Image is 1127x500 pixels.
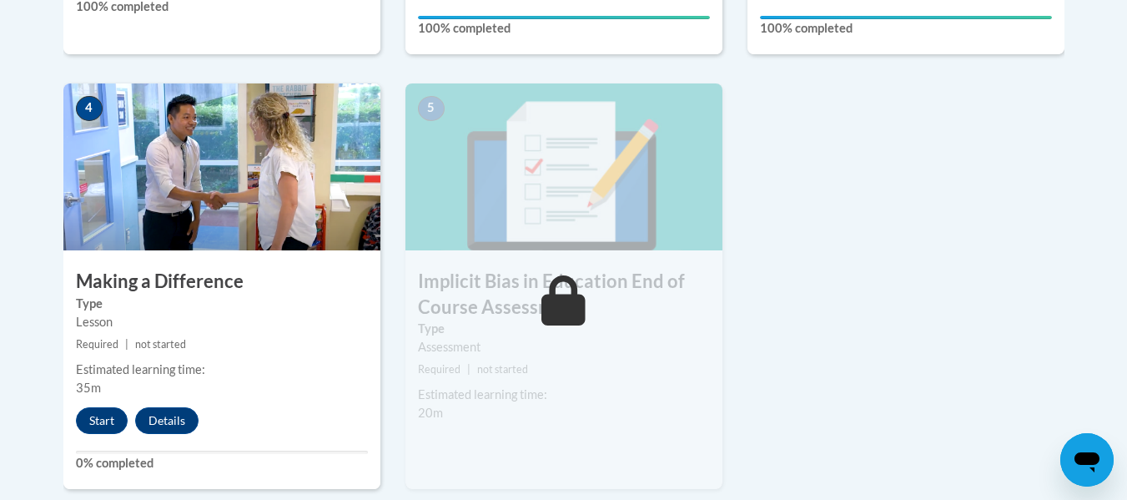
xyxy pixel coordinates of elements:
[405,269,722,321] h3: Implicit Bias in Education End of Course Assessment
[63,83,380,250] img: Course Image
[418,96,445,121] span: 5
[760,16,1052,19] div: Your progress
[418,406,443,420] span: 20m
[76,96,103,121] span: 4
[418,16,710,19] div: Your progress
[76,407,128,434] button: Start
[76,454,368,472] label: 0% completed
[76,381,101,395] span: 35m
[418,19,710,38] label: 100% completed
[135,338,186,351] span: not started
[418,320,710,338] label: Type
[477,363,528,376] span: not started
[63,269,380,295] h3: Making a Difference
[76,361,368,379] div: Estimated learning time:
[125,338,128,351] span: |
[1060,433,1114,487] iframe: Button to launch messaging window
[467,363,470,376] span: |
[76,313,368,331] div: Lesson
[135,407,199,434] button: Details
[76,338,118,351] span: Required
[418,363,460,376] span: Required
[76,295,368,313] label: Type
[418,386,710,404] div: Estimated learning time:
[418,338,710,356] div: Assessment
[405,83,722,250] img: Course Image
[760,19,1052,38] label: 100% completed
